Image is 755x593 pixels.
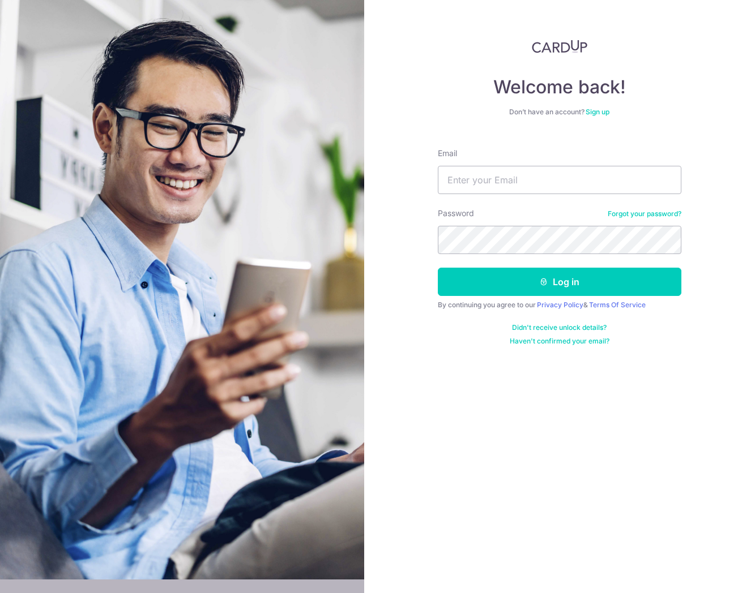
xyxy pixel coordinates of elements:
label: Email [438,148,457,159]
img: CardUp Logo [532,40,587,53]
a: Haven't confirmed your email? [510,337,609,346]
a: Forgot your password? [608,209,681,218]
div: Don’t have an account? [438,108,681,117]
input: Enter your Email [438,166,681,194]
a: Didn't receive unlock details? [512,323,607,332]
a: Privacy Policy [537,300,583,309]
a: Sign up [586,108,609,116]
label: Password [438,208,474,219]
button: Log in [438,268,681,296]
div: By continuing you agree to our & [438,300,681,310]
a: Terms Of Service [589,300,646,309]
h4: Welcome back! [438,76,681,98]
